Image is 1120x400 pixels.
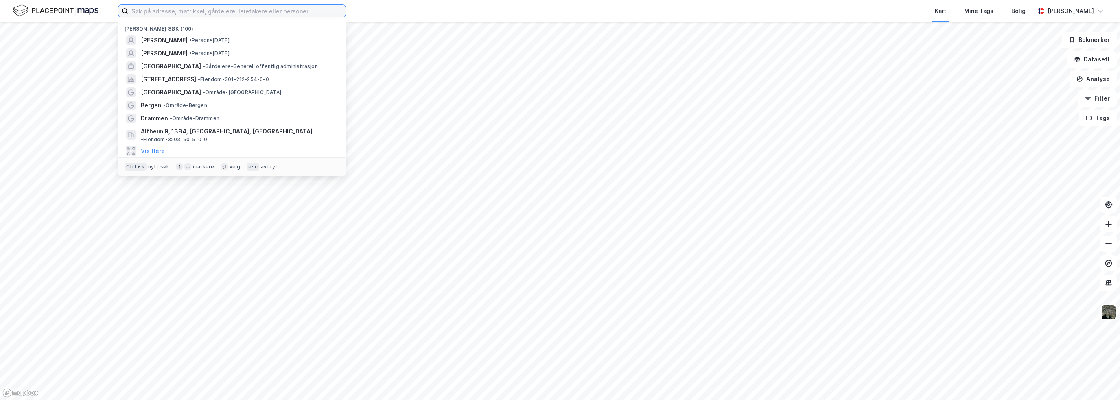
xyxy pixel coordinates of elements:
[1079,361,1120,400] div: Kontrollprogram for chat
[198,76,269,83] span: Eiendom • 301-212-254-0-0
[261,164,278,170] div: avbryt
[141,35,188,45] span: [PERSON_NAME]
[189,37,192,43] span: •
[141,146,165,156] button: Vis flere
[247,163,259,171] div: esc
[141,114,168,123] span: Drammen
[141,61,201,71] span: [GEOGRAPHIC_DATA]
[163,102,207,109] span: Område • Bergen
[141,87,201,97] span: [GEOGRAPHIC_DATA]
[118,19,346,34] div: [PERSON_NAME] søk (100)
[128,5,346,17] input: Søk på adresse, matrikkel, gårdeiere, leietakere eller personer
[203,63,205,69] span: •
[193,164,214,170] div: markere
[148,164,170,170] div: nytt søk
[141,136,207,143] span: Eiendom • 3203-50-5-0-0
[203,63,318,70] span: Gårdeiere • Generell offentlig administrasjon
[141,74,196,84] span: [STREET_ADDRESS]
[13,4,98,18] img: logo.f888ab2527a4732fd821a326f86c7f29.svg
[141,136,143,142] span: •
[170,115,219,122] span: Område • Drammen
[203,89,205,95] span: •
[125,163,147,171] div: Ctrl + k
[141,127,313,136] span: Alfheim 9, 1384, [GEOGRAPHIC_DATA], [GEOGRAPHIC_DATA]
[189,50,230,57] span: Person • [DATE]
[198,76,200,82] span: •
[230,164,241,170] div: velg
[189,50,192,56] span: •
[141,48,188,58] span: [PERSON_NAME]
[1011,6,1026,16] div: Bolig
[1048,6,1094,16] div: [PERSON_NAME]
[964,6,993,16] div: Mine Tags
[203,89,281,96] span: Område • [GEOGRAPHIC_DATA]
[189,37,230,44] span: Person • [DATE]
[170,115,172,121] span: •
[935,6,946,16] div: Kart
[163,102,166,108] span: •
[1079,361,1120,400] iframe: Chat Widget
[141,101,162,110] span: Bergen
